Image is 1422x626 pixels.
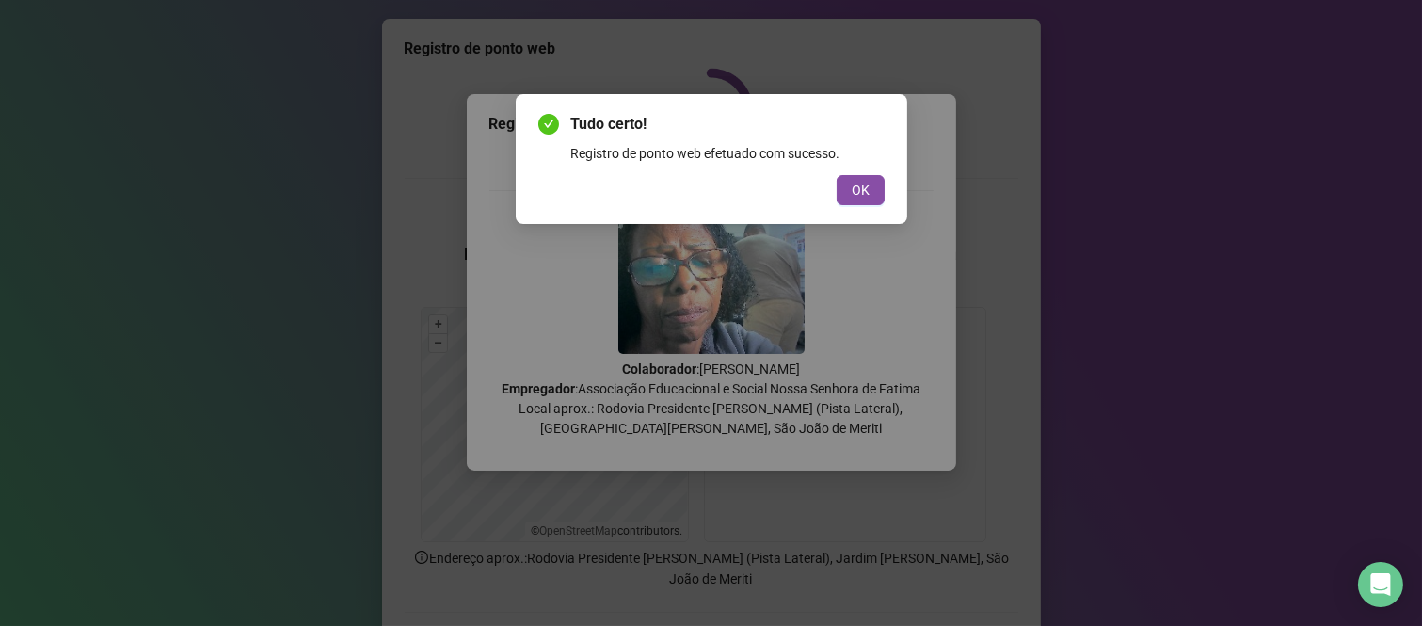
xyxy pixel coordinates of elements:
div: Open Intercom Messenger [1358,562,1403,607]
span: OK [852,180,870,201]
div: Registro de ponto web efetuado com sucesso. [570,143,885,164]
span: Tudo certo! [570,113,885,136]
span: check-circle [538,114,559,135]
button: OK [837,175,885,205]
